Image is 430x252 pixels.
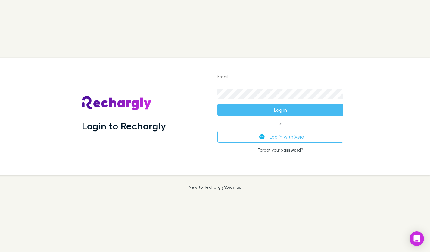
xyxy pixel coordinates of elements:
[217,104,343,116] button: Log in
[189,185,242,190] p: New to Rechargly?
[259,134,265,139] img: Xero's logo
[82,96,152,110] img: Rechargly's Logo
[280,147,301,152] a: password
[226,184,241,190] a: Sign up
[82,120,166,132] h1: Login to Rechargly
[217,148,343,152] p: Forgot your ?
[410,231,424,246] div: Open Intercom Messenger
[217,131,343,143] button: Log in with Xero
